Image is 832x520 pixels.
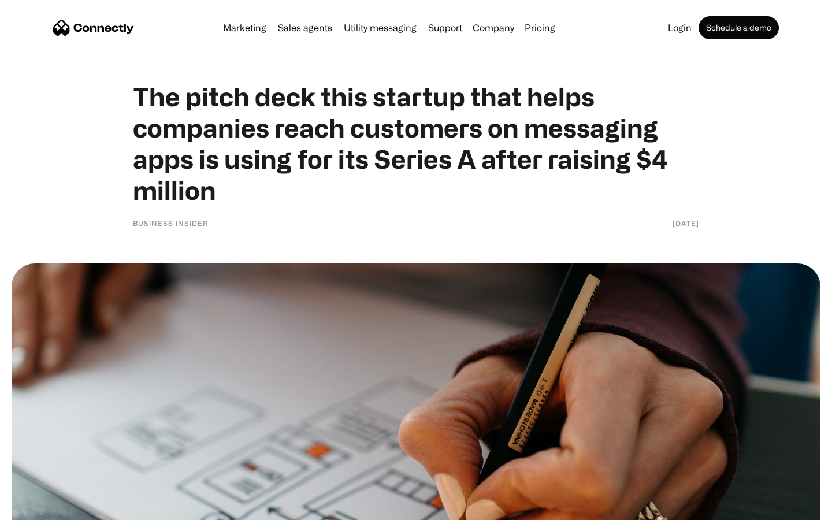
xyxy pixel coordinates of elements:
[699,16,779,39] a: Schedule a demo
[339,23,421,32] a: Utility messaging
[133,81,699,206] h1: The pitch deck this startup that helps companies reach customers on messaging apps is using for i...
[673,217,699,229] div: [DATE]
[218,23,271,32] a: Marketing
[273,23,337,32] a: Sales agents
[520,23,560,32] a: Pricing
[663,23,696,32] a: Login
[133,217,209,229] div: Business Insider
[424,23,467,32] a: Support
[473,20,514,36] div: Company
